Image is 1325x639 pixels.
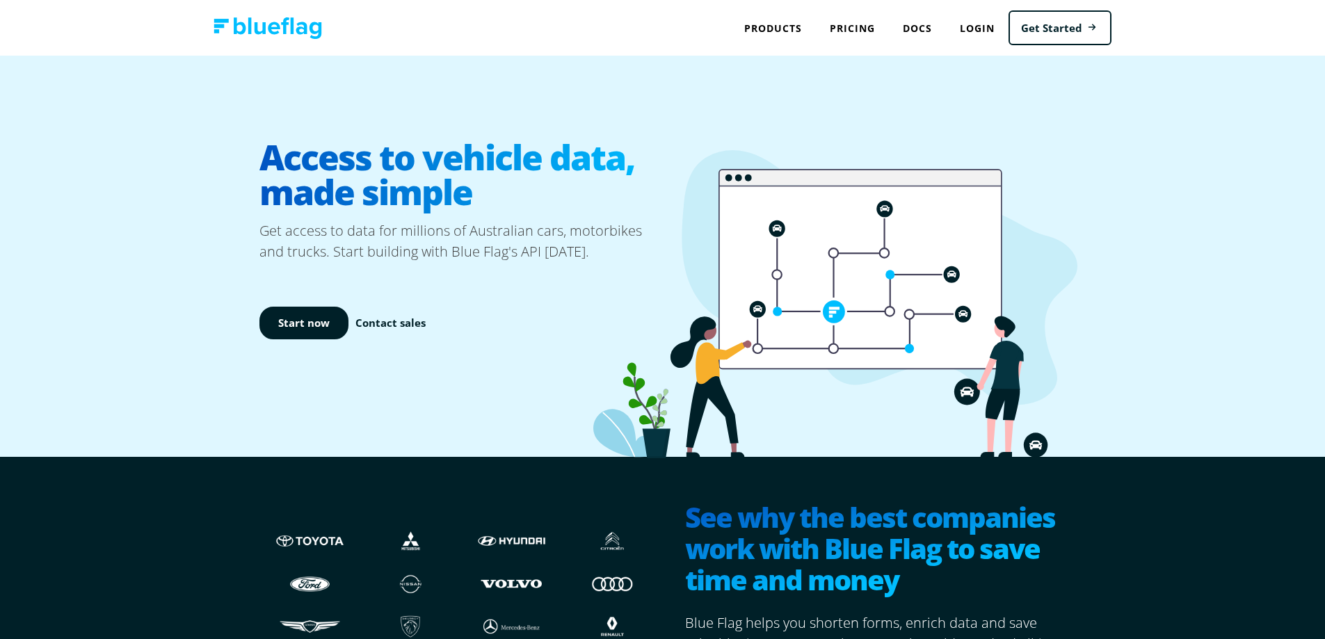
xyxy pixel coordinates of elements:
img: Nissan logo [374,570,447,597]
h2: See why the best companies work with Blue Flag to save time and money [685,501,1066,599]
img: Blue Flag logo [214,17,322,39]
p: Get access to data for millions of Australian cars, motorbikes and trucks. Start building with Bl... [259,220,663,262]
a: Start now [259,307,348,339]
img: Citroen logo [576,528,649,554]
a: Docs [889,14,946,42]
div: Products [730,14,816,42]
img: Volvo logo [475,570,548,597]
a: Contact sales [355,315,426,331]
a: Login to Blue Flag application [946,14,1009,42]
img: Mistubishi logo [374,528,447,554]
img: Toyota logo [273,528,346,554]
h1: Access to vehicle data, made simple [259,129,663,220]
img: Audi logo [576,570,649,597]
a: Pricing [816,14,889,42]
img: Ford logo [273,570,346,597]
img: Hyundai logo [475,528,548,554]
a: Get Started [1009,10,1111,46]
